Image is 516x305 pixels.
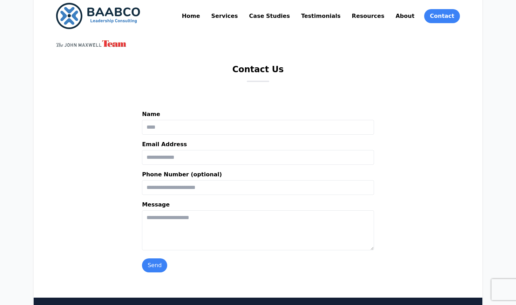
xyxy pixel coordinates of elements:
a: Testimonials [300,11,342,22]
img: John Maxwell [56,40,126,47]
img: BAABCO Consulting Services [56,3,140,29]
button: Send [142,258,167,272]
a: About [394,11,416,22]
a: Resources [351,11,386,22]
a: Case Studies [248,11,291,22]
label: Email Address [142,140,374,150]
label: Phone Number (optional) [142,170,374,180]
h1: Contact Us [232,64,284,81]
label: Message [142,201,374,210]
a: Contact [424,9,460,23]
label: Name [142,110,374,120]
a: Services [210,11,239,22]
a: Home [181,11,202,22]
